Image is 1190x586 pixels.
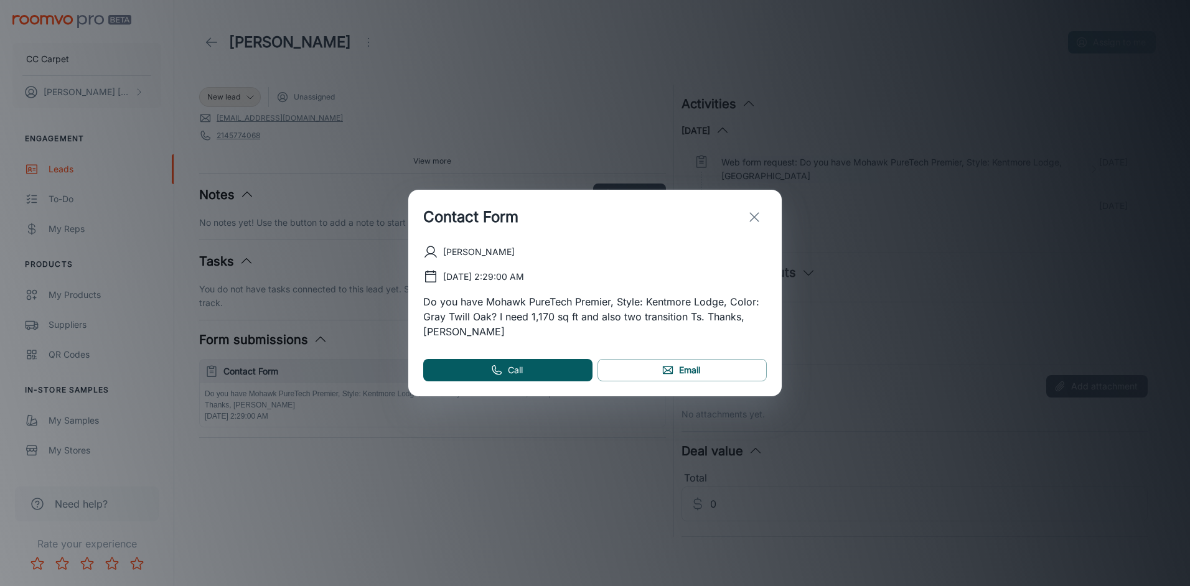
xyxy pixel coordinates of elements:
[443,245,515,259] p: [PERSON_NAME]
[423,206,518,228] h1: Contact Form
[742,205,767,230] button: exit
[423,359,593,381] a: Call
[423,294,767,339] p: Do you have Mohawk PureTech Premier, Style: Kentmore Lodge, Color: Gray Twill Oak? I need 1,170 s...
[597,359,767,381] a: Email
[443,270,524,284] p: [DATE] 2:29:00 AM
